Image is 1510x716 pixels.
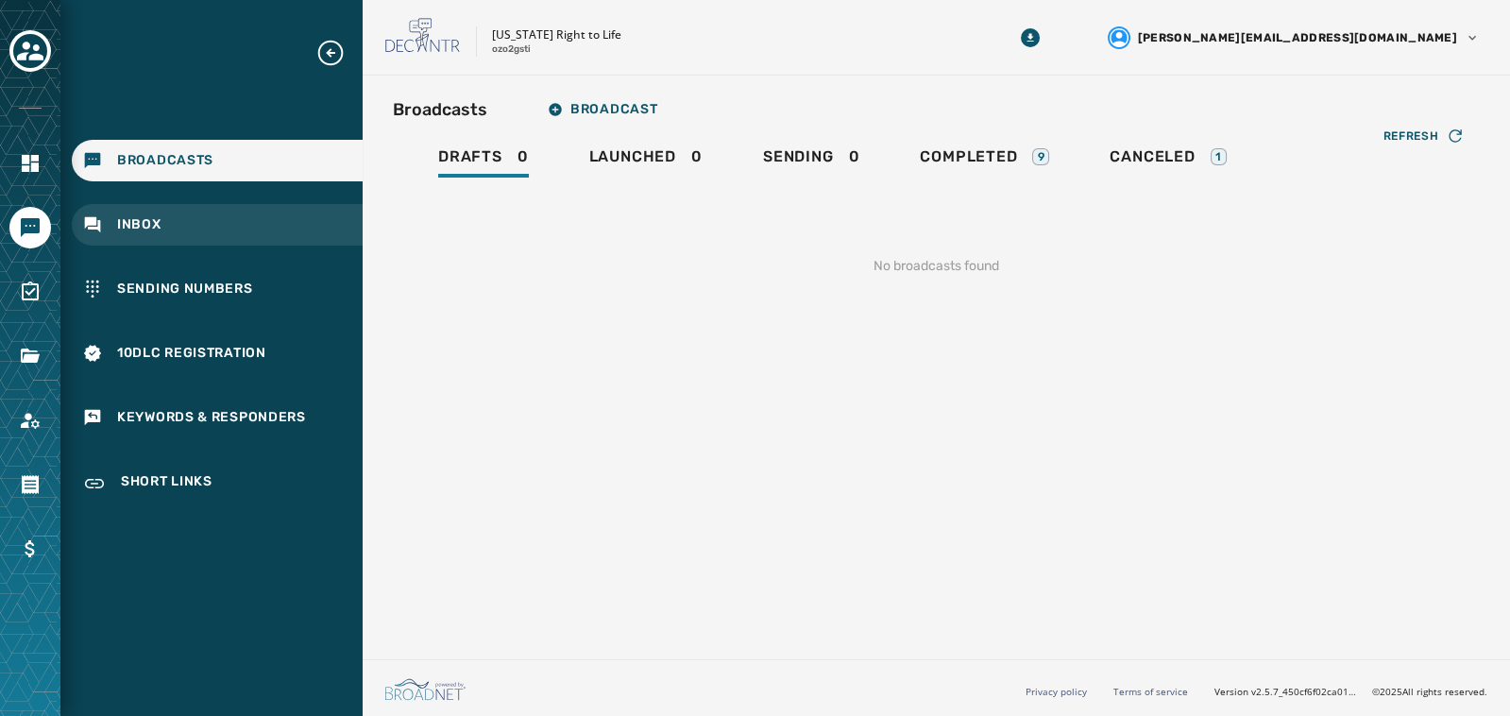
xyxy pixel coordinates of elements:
[1110,147,1195,166] span: Canceled
[72,461,363,506] a: Navigate to Short Links
[72,332,363,374] a: Navigate to 10DLC Registration
[748,138,874,181] a: Sending0
[438,147,529,178] div: 0
[9,400,51,441] a: Navigate to Account
[589,147,703,178] div: 0
[393,96,487,123] h2: Broadcasts
[9,464,51,505] a: Navigate to Orders
[1113,685,1188,698] a: Terms of service
[72,268,363,310] a: Navigate to Sending Numbers
[9,271,51,313] a: Navigate to Surveys
[533,91,672,128] button: Broadcast
[72,140,363,181] a: Navigate to Broadcasts
[117,215,161,234] span: Inbox
[1094,138,1241,181] a: Canceled1
[548,102,657,117] span: Broadcast
[1214,685,1357,699] span: Version
[72,204,363,246] a: Navigate to Inbox
[1138,30,1457,45] span: [PERSON_NAME][EMAIL_ADDRESS][DOMAIN_NAME]
[492,43,531,57] p: ozo2gsti
[117,344,266,363] span: 10DLC Registration
[9,143,51,184] a: Navigate to Home
[920,147,1017,166] span: Completed
[1100,19,1487,57] button: User settings
[315,38,361,68] button: Expand sub nav menu
[1211,148,1227,165] div: 1
[1383,128,1438,144] span: Refresh
[1372,685,1487,698] span: © 2025 All rights reserved.
[1368,121,1480,151] button: Refresh
[117,408,306,427] span: Keywords & Responders
[9,207,51,248] a: Navigate to Messaging
[763,147,859,178] div: 0
[1013,21,1047,55] button: Download Menu
[438,147,502,166] span: Drafts
[905,138,1064,181] a: Completed9
[1026,685,1087,698] a: Privacy policy
[117,151,213,170] span: Broadcasts
[1251,685,1357,699] span: v2.5.7_450cf6f02ca01d91e0dd0016ee612a244a52abf3
[121,472,212,495] span: Short Links
[117,280,253,298] span: Sending Numbers
[72,397,363,438] a: Navigate to Keywords & Responders
[423,138,544,181] a: Drafts0
[393,227,1480,306] div: No broadcasts found
[763,147,834,166] span: Sending
[9,528,51,570] a: Navigate to Billing
[9,335,51,377] a: Navigate to Files
[574,138,718,181] a: Launched0
[492,27,621,43] p: [US_STATE] Right to Life
[589,147,676,166] span: Launched
[1032,148,1049,165] div: 9
[9,30,51,72] button: Toggle account select drawer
